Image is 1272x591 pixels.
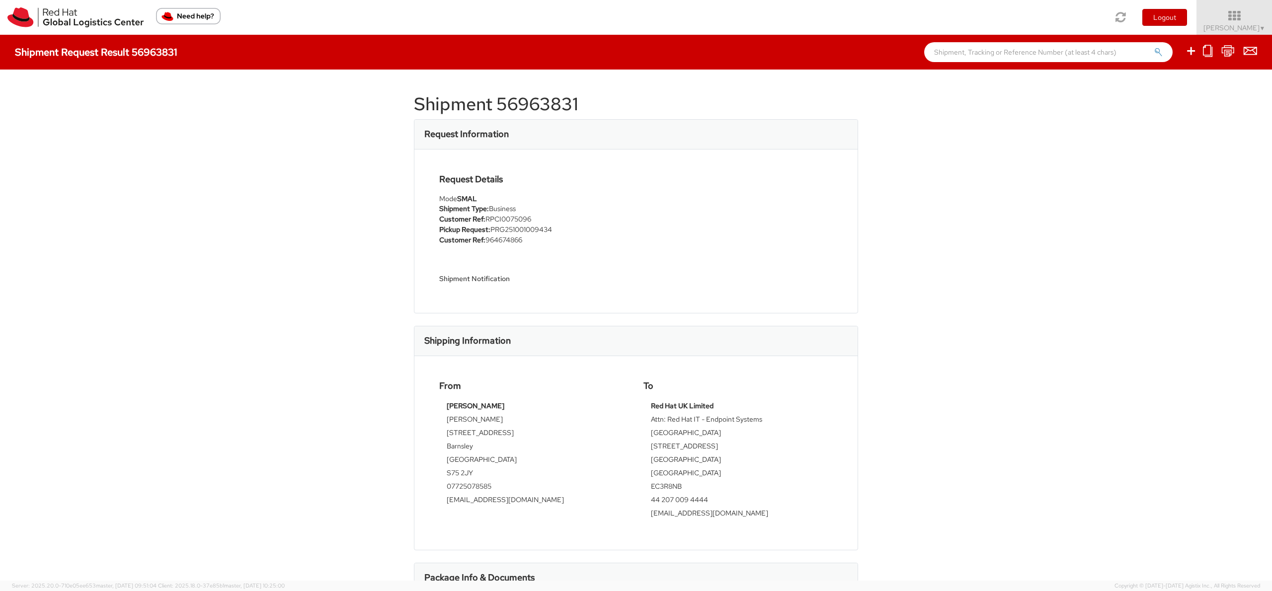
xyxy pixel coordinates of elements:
li: 964674866 [439,235,629,245]
td: [GEOGRAPHIC_DATA] [651,468,825,481]
button: Logout [1142,9,1187,26]
td: Barnsley [447,441,621,454]
strong: SMAL [457,194,477,203]
span: master, [DATE] 10:25:00 [224,582,285,589]
td: [EMAIL_ADDRESS][DOMAIN_NAME] [651,508,825,521]
td: S75 2JY [447,468,621,481]
h5: Shipment Notification [439,275,629,283]
strong: Shipment Type: [439,204,489,213]
td: EC3R8NB [651,481,825,495]
strong: Customer Ref: [439,215,485,223]
td: [STREET_ADDRESS] [447,428,621,441]
li: RPCI0075096 [439,214,629,224]
span: Client: 2025.18.0-37e85b1 [158,582,285,589]
span: master, [DATE] 09:51:04 [96,582,157,589]
td: 44 207 009 4444 [651,495,825,508]
span: [PERSON_NAME] [1203,23,1266,32]
td: [PERSON_NAME] [447,414,621,428]
td: [GEOGRAPHIC_DATA] [651,428,825,441]
td: [EMAIL_ADDRESS][DOMAIN_NAME] [447,495,621,508]
h4: To [643,381,833,391]
h4: Shipment Request Result 56963831 [15,47,177,58]
h3: Package Info & Documents [424,573,535,583]
td: [GEOGRAPHIC_DATA] [651,454,825,468]
span: Server: 2025.20.0-710e05ee653 [12,582,157,589]
h4: Request Details [439,174,629,184]
td: Attn: Red Hat IT - Endpoint Systems [651,414,825,428]
li: PRG251001009434 [439,224,629,235]
span: Copyright © [DATE]-[DATE] Agistix Inc., All Rights Reserved [1114,582,1260,590]
span: ▼ [1260,24,1266,32]
td: 07725078585 [447,481,621,495]
td: [STREET_ADDRESS] [651,441,825,454]
h1: Shipment 56963831 [414,94,858,114]
td: [GEOGRAPHIC_DATA] [447,454,621,468]
h3: Shipping Information [424,336,511,346]
strong: Red Hat UK Limited [651,401,714,410]
img: rh-logistics-00dfa346123c4ec078e1.svg [7,7,144,27]
h3: Request Information [424,129,509,139]
input: Shipment, Tracking or Reference Number (at least 4 chars) [924,42,1173,62]
strong: [PERSON_NAME] [447,401,504,410]
li: Business [439,204,629,214]
strong: Pickup Request: [439,225,490,234]
strong: Customer Ref: [439,235,485,244]
div: Mode [439,194,629,204]
h4: From [439,381,629,391]
button: Need help? [156,8,221,24]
